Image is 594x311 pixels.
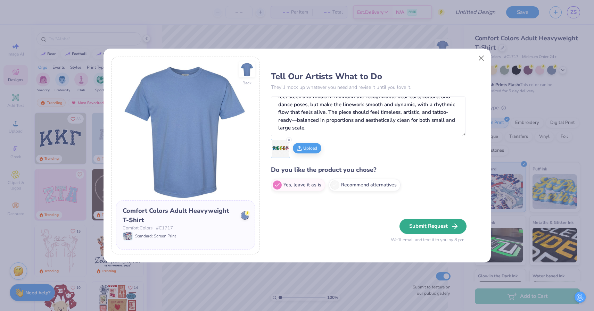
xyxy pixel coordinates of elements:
[156,225,173,232] span: # C1717
[329,179,401,191] label: Recommend alternatives
[123,206,236,225] div: Comfort Colors Adult Heavyweight T-Shirt
[240,62,254,76] img: Back
[391,237,465,244] span: We’ll email and text it to you by 8 pm.
[135,233,176,239] span: Standard: Screen Print
[475,52,488,65] button: Close
[271,179,325,191] label: Yes, leave it as is
[399,219,467,234] button: Submit Request
[271,84,465,91] p: They’ll mock up whatever you need and revise it until you love it.
[271,71,465,82] h3: Tell Our Artists What to Do
[271,96,465,136] textarea: Create an artistic interpretation of the Grateful Dead’s iconic five dancing bears. The artwork s...
[116,61,255,200] img: Front
[242,80,251,86] div: Back
[293,143,321,153] button: Upload
[123,232,132,240] img: Standard: Screen Print
[123,225,152,232] span: Comfort Colors
[271,165,465,175] h4: Do you like the product you chose?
